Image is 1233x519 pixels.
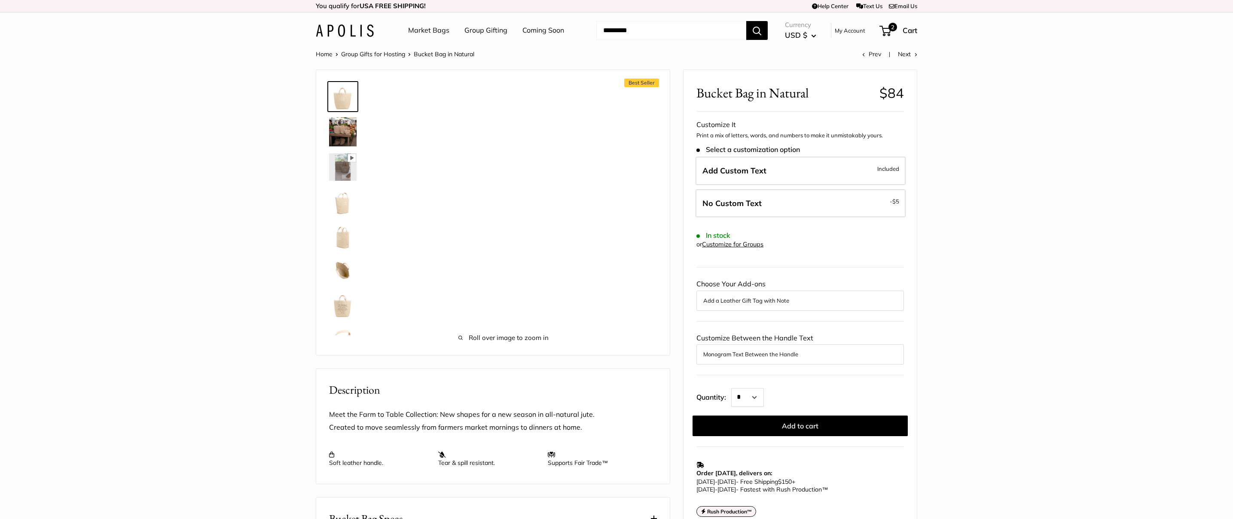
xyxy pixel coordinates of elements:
a: Bucket Bag in Natural [327,255,358,285]
button: Search [746,21,768,40]
span: Currency [785,19,816,31]
a: Bucket Bag in Natural [327,115,358,148]
img: Apolis [316,24,374,37]
label: Leave Blank [696,189,906,218]
img: Bucket Bag in Natural [329,153,357,181]
div: Customize Between the Handle Text [696,332,904,364]
a: Bucket Bag in Natural [327,289,358,320]
strong: Order [DATE], delivers on: [696,469,772,477]
nav: Breadcrumb [316,49,474,60]
span: [DATE] [696,478,715,486]
button: Add to cart [693,416,908,436]
a: Bucket Bag in Natural [327,152,358,182]
img: Bucket Bag in Natural [329,188,357,215]
p: Soft leather handle. [329,451,430,467]
a: Prev [862,50,881,58]
span: $5 [892,198,899,205]
p: Print a mix of letters, words, and numbers to make it unmistakably yours. [696,131,904,140]
span: [DATE] [696,486,715,493]
a: Market Bags [408,24,449,37]
a: Group Gifting [464,24,507,37]
div: or [696,239,763,250]
span: - [715,478,717,486]
img: Bucket Bag in Natural [329,256,357,284]
button: USD $ [785,28,816,42]
span: Bucket Bag in Natural [696,85,873,101]
h2: Description [329,382,657,398]
img: Bucket Bag in Natural [329,83,357,110]
span: $84 [879,85,904,101]
img: Bucket Bag in Natural [329,291,357,318]
span: 2 [888,23,897,31]
span: Add Custom Text [702,166,766,176]
p: Meet the Farm to Table Collection: New shapes for a new season in all-natural jute. Created to mo... [329,408,657,434]
span: [DATE] [717,478,736,486]
div: Customize It [696,118,904,131]
span: [DATE] [717,486,736,493]
label: Add Custom Text [696,157,906,185]
a: 2 Cart [880,24,917,37]
span: Roll over image to zoom in [385,332,622,344]
a: My Account [835,25,865,36]
a: Bucket Bag in Natural [327,81,358,112]
span: Cart [903,26,917,35]
p: Supports Fair Trade™ [548,451,648,467]
button: Add a Leather Gift Tag with Note [703,295,897,306]
img: Bucket Bag in Natural [329,117,357,146]
a: Bucket Bag in Natural [327,323,358,354]
input: Search... [596,21,746,40]
span: Best Seller [624,79,659,87]
span: - Fastest with Rush Production™ [696,486,828,493]
a: Customize for Groups [702,240,763,248]
a: Email Us [889,3,917,9]
span: Select a customization option [696,146,800,154]
a: Bucket Bag in Natural [327,220,358,251]
span: USD $ [785,30,807,39]
label: Quantity: [696,385,731,407]
p: - Free Shipping + [696,478,900,493]
a: Bucket Bag in Natural [327,186,358,217]
span: - [715,486,717,493]
span: Bucket Bag in Natural [414,50,474,58]
img: Bucket Bag in Natural [329,222,357,249]
a: Coming Soon [522,24,564,37]
span: No Custom Text [702,198,762,208]
p: Tear & spill resistant. [438,451,539,467]
a: Help Center [812,3,848,9]
span: $150 [778,478,792,486]
a: Group Gifts for Hosting [341,50,405,58]
span: - [890,196,899,206]
a: Text Us [856,3,882,9]
img: Bucket Bag in Natural [329,325,357,352]
button: Monogram Text Between the Handle [703,349,897,359]
strong: USA FREE SHIPPING! [360,2,426,10]
strong: Rush Production™ [707,508,752,515]
a: Next [898,50,917,58]
a: Home [316,50,333,58]
span: In stock [696,231,730,240]
div: Choose Your Add-ons [696,278,904,310]
span: Included [877,164,899,174]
